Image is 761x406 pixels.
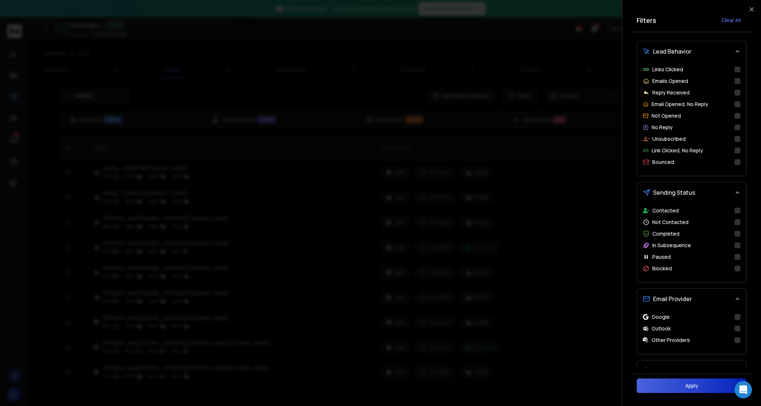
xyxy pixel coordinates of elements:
p: Blocked [652,265,672,272]
p: Not Contacted [652,219,689,226]
div: Email Provider [637,309,746,354]
p: Emails Opened [652,77,688,85]
button: Email Provider [637,289,746,309]
div: Lead Behavior [637,62,746,176]
span: Sending Status [653,188,695,197]
p: Reply Received [652,89,690,96]
p: Outlook [652,325,671,332]
span: Lead Behavior [653,47,691,56]
p: Completed [652,230,679,237]
div: Sending Status [637,203,746,282]
p: Email Opened, No Reply [652,101,708,108]
p: No Reply [652,124,673,131]
p: Google [652,313,670,321]
p: In Subsequence [652,242,691,249]
p: Contacted [652,207,679,214]
button: Clear All [716,13,747,28]
p: Paused [652,253,671,261]
button: Apply [637,378,747,393]
p: Other Providers [652,337,690,344]
p: Links Clicked [652,66,683,73]
span: Email Provider [653,295,692,303]
span: Lead Status [653,366,686,375]
p: Unsubscribed [652,135,686,143]
p: Bounced [652,158,674,166]
button: Lead Behavior [637,41,746,62]
h2: Filters [637,15,656,25]
p: Link Clicked, No Reply [652,147,703,154]
button: Lead Status [637,360,746,381]
button: Sending Status [637,182,746,203]
p: Not Opened [652,112,681,119]
div: Open Intercom Messenger [735,381,752,398]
